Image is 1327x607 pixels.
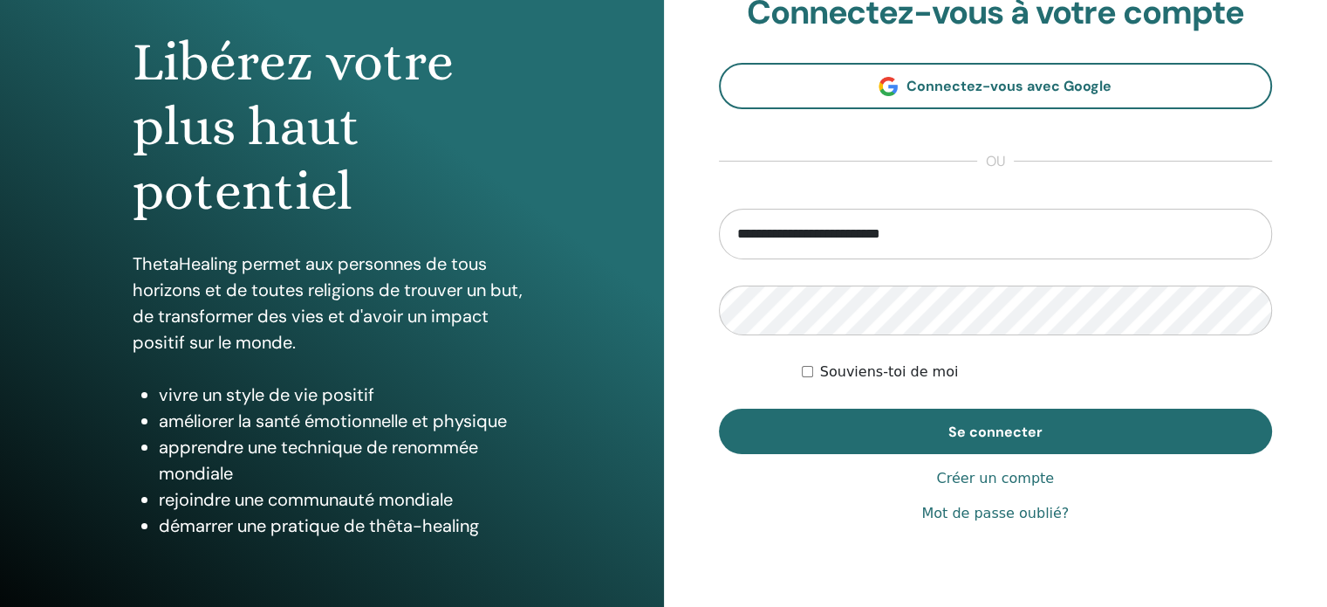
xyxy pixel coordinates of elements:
[802,362,1272,383] div: Gardez-moi authentifié indéfiniment ou jusqu'à ce que je me déconnecte manuellement
[159,514,479,537] font: démarrer une pratique de thêta-healing
[133,252,523,354] font: ThetaHealing permet aux personnes de tous horizons et de toutes religions de trouver un but, de t...
[159,383,374,406] font: vivre un style de vie positif
[921,503,1069,524] a: Mot de passe oublié?
[159,436,478,485] font: apprendre une technique de renommée mondiale
[936,468,1054,489] a: Créer un compte
[986,152,1005,170] font: ou
[921,505,1069,521] font: Mot de passe oublié?
[948,423,1043,441] font: Se connecter
[906,77,1112,95] font: Connectez-vous avec Google
[719,409,1273,454] button: Se connecter
[159,488,453,511] font: rejoindre une communauté mondiale
[820,363,959,380] font: Souviens-toi de moi
[159,410,507,432] font: améliorer la santé émotionnelle et physique
[936,470,1054,486] font: Créer un compte
[133,31,454,223] font: Libérez votre plus haut potentiel
[719,63,1273,109] a: Connectez-vous avec Google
